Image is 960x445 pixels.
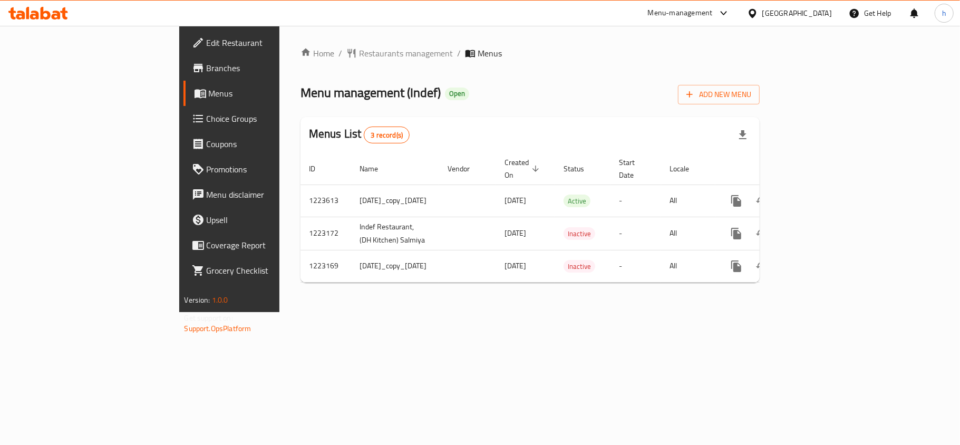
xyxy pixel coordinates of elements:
[300,153,833,283] table: enhanced table
[183,157,340,182] a: Promotions
[448,162,483,175] span: Vendor
[351,217,439,250] td: Indef Restaurant, (DH Kitchen) Salmiya
[730,122,755,148] div: Export file
[185,311,233,325] span: Get support on:
[505,259,526,273] span: [DATE]
[749,254,774,279] button: Change Status
[183,30,340,55] a: Edit Restaurant
[749,221,774,246] button: Change Status
[619,156,648,181] span: Start Date
[505,194,526,207] span: [DATE]
[351,185,439,217] td: [DATE]_copy_[DATE]
[445,88,469,100] div: Open
[724,188,749,214] button: more
[207,36,331,49] span: Edit Restaurant
[185,322,251,335] a: Support.OpsPlatform
[209,87,331,100] span: Menus
[183,182,340,207] a: Menu disclaimer
[564,195,590,207] span: Active
[207,264,331,277] span: Grocery Checklist
[300,81,441,104] span: Menu management ( Indef )
[309,162,329,175] span: ID
[183,207,340,233] a: Upsell
[207,239,331,251] span: Coverage Report
[359,47,453,60] span: Restaurants management
[346,47,453,60] a: Restaurants management
[183,131,340,157] a: Coupons
[564,260,595,273] span: Inactive
[360,162,392,175] span: Name
[610,250,661,282] td: -
[183,55,340,81] a: Branches
[478,47,502,60] span: Menus
[183,233,340,258] a: Coverage Report
[661,185,715,217] td: All
[207,138,331,150] span: Coupons
[183,81,340,106] a: Menus
[207,214,331,226] span: Upsell
[686,88,751,101] span: Add New Menu
[185,293,210,307] span: Version:
[661,250,715,282] td: All
[661,217,715,250] td: All
[207,188,331,201] span: Menu disclaimer
[564,228,595,240] span: Inactive
[338,47,342,60] li: /
[942,7,946,19] span: h
[715,153,833,185] th: Actions
[610,185,661,217] td: -
[364,127,410,143] div: Total records count
[648,7,713,20] div: Menu-management
[564,227,595,240] div: Inactive
[364,130,409,140] span: 3 record(s)
[300,47,760,60] nav: breadcrumb
[207,163,331,176] span: Promotions
[505,226,526,240] span: [DATE]
[610,217,661,250] td: -
[505,156,542,181] span: Created On
[212,293,228,307] span: 1.0.0
[564,162,598,175] span: Status
[207,112,331,125] span: Choice Groups
[724,221,749,246] button: more
[207,62,331,74] span: Branches
[724,254,749,279] button: more
[445,89,469,98] span: Open
[183,106,340,131] a: Choice Groups
[749,188,774,214] button: Change Status
[351,250,439,282] td: [DATE]_copy_[DATE]
[762,7,832,19] div: [GEOGRAPHIC_DATA]
[183,258,340,283] a: Grocery Checklist
[309,126,410,143] h2: Menus List
[678,85,760,104] button: Add New Menu
[564,195,590,207] div: Active
[457,47,461,60] li: /
[670,162,703,175] span: Locale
